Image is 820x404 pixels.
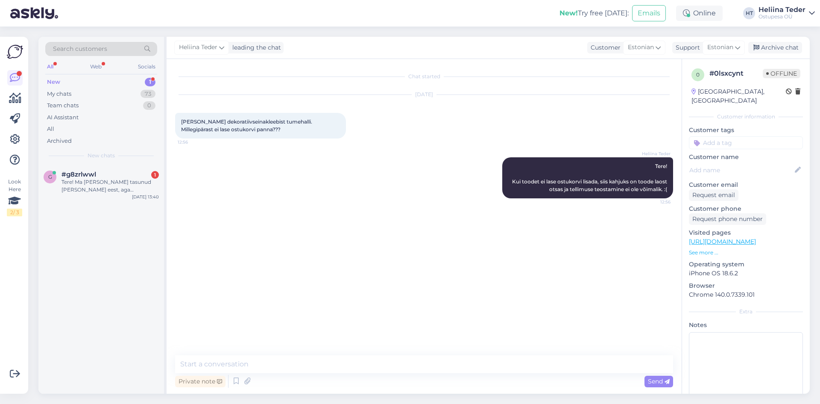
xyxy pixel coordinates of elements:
span: Estonian [628,43,654,52]
b: New! [559,9,578,17]
div: HT [743,7,755,19]
div: leading the chat [229,43,281,52]
div: # 0lsxcynt [709,68,763,79]
a: [URL][DOMAIN_NAME] [689,238,756,245]
div: Heliina Teder [758,6,805,13]
button: Emails [632,5,666,21]
div: 2 / 3 [7,209,22,216]
div: Ostupesa OÜ [758,13,805,20]
input: Add a tag [689,136,803,149]
div: 1 [145,78,155,86]
div: Chat started [175,73,673,80]
div: My chats [47,90,71,98]
div: Socials [136,61,157,72]
div: Look Here [7,178,22,216]
div: Team chats [47,101,79,110]
p: Operating system [689,260,803,269]
div: Extra [689,308,803,316]
div: Archive chat [748,42,802,53]
span: Heliina Teder [638,150,671,157]
span: 12:56 [178,139,210,145]
div: Customer information [689,113,803,121]
div: 1 [151,171,159,179]
p: Customer tags [689,126,803,135]
div: 0 [143,101,155,110]
p: Browser [689,281,803,290]
div: All [47,125,54,133]
p: Visited pages [689,228,803,237]
span: New chats [88,152,115,159]
span: 0 [696,71,700,78]
div: Request email [689,189,738,201]
span: g [48,174,52,180]
div: Online [676,6,723,21]
div: Private note [175,376,225,387]
div: Tere! Ma [PERSON_NAME] tasunud [PERSON_NAME] eest, aga [PERSON_NAME] tasumise tähtaeg on [PERSON_... [61,178,159,194]
span: 12:56 [638,199,671,205]
div: Customer [587,43,621,52]
p: iPhone OS 18.6.2 [689,269,803,278]
span: [PERSON_NAME] dekoratiivseinakleebist tumehalli. Millegipärast ei lase ostukorvi panna??? [181,118,313,133]
div: [GEOGRAPHIC_DATA], [GEOGRAPHIC_DATA] [691,87,786,105]
p: Customer email [689,180,803,189]
div: AI Assistant [47,113,79,122]
p: Customer name [689,153,803,162]
div: All [45,61,55,72]
span: Search customers [53,44,107,53]
div: 73 [141,90,155,98]
p: Notes [689,321,803,330]
div: [DATE] 13:40 [132,194,159,200]
div: [DATE] [175,91,673,98]
span: Estonian [707,43,733,52]
div: Try free [DATE]: [559,8,629,18]
div: Request phone number [689,213,766,225]
span: #g8zrlwwl [61,171,96,178]
div: New [47,78,60,86]
p: Chrome 140.0.7339.101 [689,290,803,299]
span: Heliina Teder [179,43,217,52]
span: Offline [763,69,800,78]
span: Send [648,377,670,385]
p: See more ... [689,249,803,257]
a: Heliina TederOstupesa OÜ [758,6,815,20]
p: Customer phone [689,204,803,213]
div: Archived [47,137,72,145]
div: Web [88,61,103,72]
img: Askly Logo [7,44,23,60]
input: Add name [689,165,793,175]
div: Support [672,43,700,52]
